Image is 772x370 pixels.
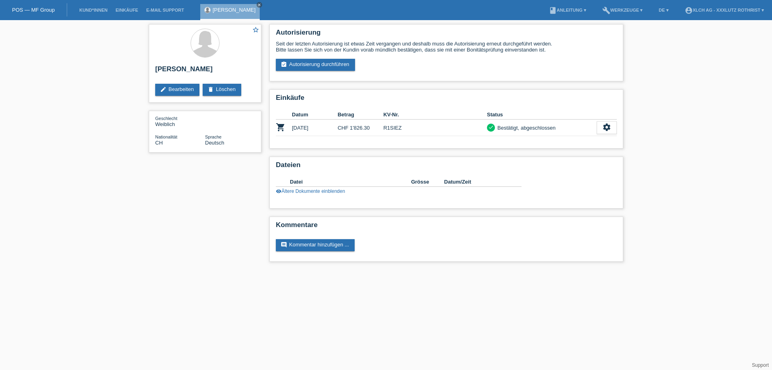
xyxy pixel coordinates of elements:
th: KV-Nr. [383,110,487,120]
i: star_border [252,26,259,33]
a: close [257,2,262,8]
a: DE ▾ [655,8,672,12]
a: POS — MF Group [12,7,55,13]
span: Sprache [205,134,222,139]
a: editBearbeiten [155,84,199,96]
h2: [PERSON_NAME] [155,65,255,77]
a: [PERSON_NAME] [213,7,256,13]
span: Deutsch [205,140,224,146]
div: Weiblich [155,115,205,127]
a: assignment_turned_inAutorisierung durchführen [276,59,355,71]
a: E-Mail Support [142,8,188,12]
i: book [549,6,557,14]
i: close [257,3,261,7]
span: Geschlecht [155,116,177,121]
i: assignment_turned_in [281,61,287,68]
i: visibility [276,188,281,194]
i: build [602,6,610,14]
i: comment [281,242,287,248]
h2: Kommentare [276,221,617,233]
h2: Einkäufe [276,94,617,106]
a: deleteLöschen [203,84,241,96]
th: Status [487,110,597,120]
a: commentKommentar hinzufügen ... [276,239,355,251]
a: buildWerkzeuge ▾ [598,8,647,12]
div: Bestätigt, abgeschlossen [495,124,556,132]
a: star_border [252,26,259,35]
th: Datei [290,177,411,187]
h2: Dateien [276,161,617,173]
td: CHF 1'826.30 [338,120,384,136]
a: Support [752,362,769,368]
th: Betrag [338,110,384,120]
span: Nationalität [155,134,177,139]
th: Grösse [411,177,444,187]
i: edit [160,86,166,93]
i: delete [207,86,214,93]
i: account_circle [685,6,693,14]
a: Kund*innen [75,8,111,12]
a: visibilityÄltere Dokumente einblenden [276,188,345,194]
div: Seit der letzten Autorisierung ist etwas Zeit vergangen und deshalb muss die Autorisierung erneut... [276,41,617,53]
th: Datum/Zeit [444,177,510,187]
a: account_circleXLCH AG - XXXLutz Rothrist ▾ [681,8,768,12]
span: Schweiz [155,140,163,146]
a: bookAnleitung ▾ [545,8,590,12]
td: [DATE] [292,120,338,136]
th: Datum [292,110,338,120]
i: settings [602,123,611,132]
h2: Autorisierung [276,29,617,41]
i: check [488,124,494,130]
td: R1SIEZ [383,120,487,136]
i: POSP00025878 [276,122,285,132]
a: Einkäufe [111,8,142,12]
